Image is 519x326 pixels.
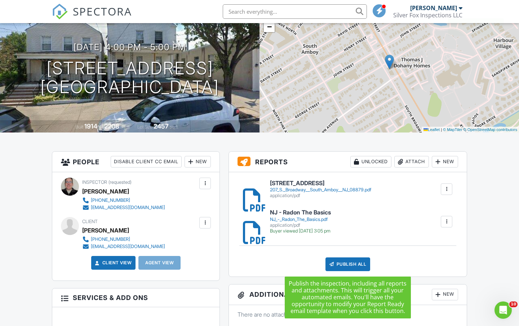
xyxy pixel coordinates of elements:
a: © MapTiler [443,127,462,132]
a: [PHONE_NUMBER] [82,197,165,204]
h3: Services & Add ons [52,288,219,307]
img: Marker [385,55,394,69]
a: SPECTORA [52,10,132,25]
span: Built [75,124,83,130]
h1: [STREET_ADDRESS] [GEOGRAPHIC_DATA] [40,59,219,97]
a: © OpenStreetMap contributors [463,127,517,132]
img: The Best Home Inspection Software - Spectora [52,4,68,19]
a: [STREET_ADDRESS] 207_S._Broadway__South_Amboy__NJ_08879.pdf application/pdf [270,180,371,199]
span: Client [82,219,98,224]
div: 1914 [84,122,97,130]
iframe: Intercom live chat [494,301,512,319]
div: Buyer viewed [DATE] 3:05 pm [270,228,331,234]
div: [EMAIL_ADDRESS][DOMAIN_NAME] [91,244,165,249]
h3: Reports [229,152,467,172]
span: Lot Size [137,124,152,130]
span: sq.ft. [170,124,179,130]
div: File attached! [448,18,504,36]
span: | [441,127,442,132]
a: [EMAIL_ADDRESS][DOMAIN_NAME] [82,243,165,250]
span: 10 [509,301,518,307]
h3: Additional Documents [229,284,467,305]
div: 2457 [154,122,169,130]
a: [PHONE_NUMBER] [82,236,165,243]
div: Publish All [325,257,371,271]
div: [PERSON_NAME] [410,4,457,12]
span: Inspector [82,179,107,185]
span: (requested) [108,179,132,185]
span: SPECTORA [73,4,132,19]
span: − [267,22,272,31]
div: [PHONE_NUMBER] [91,236,130,242]
div: New [432,156,458,168]
a: NJ - Radon The Basics NJ_-_Radon_The_Basics.pdf application/pdf Buyer viewed [DATE] 3:05 pm [270,209,331,234]
div: New [432,289,458,300]
a: Zoom out [264,21,275,32]
div: application/pdf [270,222,331,228]
div: [PERSON_NAME] [82,225,129,236]
a: Leaflet [423,127,440,132]
div: Attach [394,156,429,168]
div: Silver Fox Inspections LLC [393,12,462,19]
div: 2208 [104,122,119,130]
a: [EMAIL_ADDRESS][DOMAIN_NAME] [82,204,165,211]
input: Search everything... [223,4,367,19]
h3: People [52,152,219,172]
span: sq. ft. [120,124,130,130]
h6: NJ - Radon The Basics [270,209,331,216]
div: [PHONE_NUMBER] [91,197,130,203]
div: Disable Client CC Email [111,156,182,168]
div: New [185,156,211,168]
h3: [DATE] 4:00 pm - 5:00 pm [74,42,186,52]
div: NJ_-_Radon_The_Basics.pdf [270,217,331,222]
a: Client View [94,259,132,266]
div: application/pdf [270,193,371,199]
div: 207_S._Broadway__South_Amboy__NJ_08879.pdf [270,187,371,193]
p: There are no attachments to this inspection. [238,310,458,318]
div: [EMAIL_ADDRESS][DOMAIN_NAME] [91,205,165,210]
h6: [STREET_ADDRESS] [270,180,371,187]
div: Unlocked [350,156,391,168]
div: [PERSON_NAME] [82,186,129,197]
